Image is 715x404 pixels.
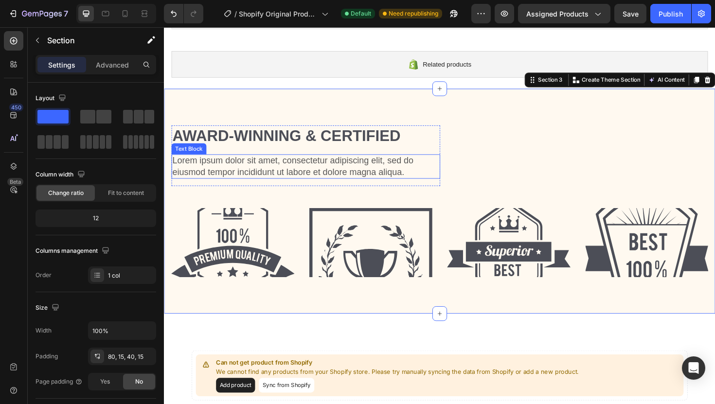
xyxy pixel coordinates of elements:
div: Undo/Redo [164,4,203,23]
button: Save [614,4,646,23]
h2: Award-winning & Certified [8,104,292,127]
img: 432750572815254551-50203550-832e-4bfb-9a49-7187de340a83.svg [7,192,138,264]
p: Lorem ipsum dolor sit amet, consectetur adipiscing elit, sed do eiusmod tempor incididunt ut labo... [9,136,291,159]
span: / [234,9,237,19]
div: Page padding [36,377,83,386]
div: Columns management [36,245,111,258]
button: Add product [55,371,96,387]
img: 432750572815254551-24706851-ddf1-4a3d-b470-bef7fda154a7.svg [154,192,285,264]
div: Layout [36,92,68,105]
div: Padding [36,352,58,361]
div: Text Block [10,124,43,133]
div: Section 3 [394,52,424,60]
button: 7 [4,4,72,23]
button: Publish [650,4,691,23]
div: 80, 15, 40, 15 [108,352,154,361]
input: Auto [89,322,156,339]
div: Open Intercom Messenger [682,356,705,380]
span: Change ratio [48,189,84,197]
button: Sync from Shopify [100,371,159,387]
span: Fit to content [108,189,144,197]
div: 12 [37,211,154,225]
div: Publish [659,9,683,19]
button: AI Content [511,50,554,62]
div: Width [36,326,52,335]
span: Save [623,10,639,18]
span: Default [351,9,371,18]
p: Section [47,35,127,46]
button: Assigned Products [518,4,610,23]
span: Need republishing [389,9,438,18]
p: Advanced [96,60,129,70]
span: No [135,377,143,386]
div: 450 [9,104,23,111]
iframe: Design area [164,27,715,404]
span: Shopify Original Product Template [239,9,318,19]
p: We cannot find any products from your Shopify store. Please try manually syncing the data from Sh... [55,360,439,370]
p: 7 [64,8,68,19]
span: Related products [274,34,325,45]
div: 1 col [108,271,154,280]
img: 432750572815254551-0c37dab4-da7a-47de-9f12-0ff108cf8952.svg [446,192,577,264]
div: Size [36,301,61,315]
p: Can not get product from Shopify [55,351,439,360]
img: 432750572815254551-770fea2c-9b02-4fac-b10c-7fcba3d3cb5a.svg [300,192,430,264]
span: Yes [100,377,110,386]
span: Assigned Products [526,9,589,19]
div: Column width [36,168,87,181]
p: Create Theme Section [442,52,504,60]
div: Beta [7,178,23,186]
p: Settings [48,60,75,70]
div: Order [36,271,52,280]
